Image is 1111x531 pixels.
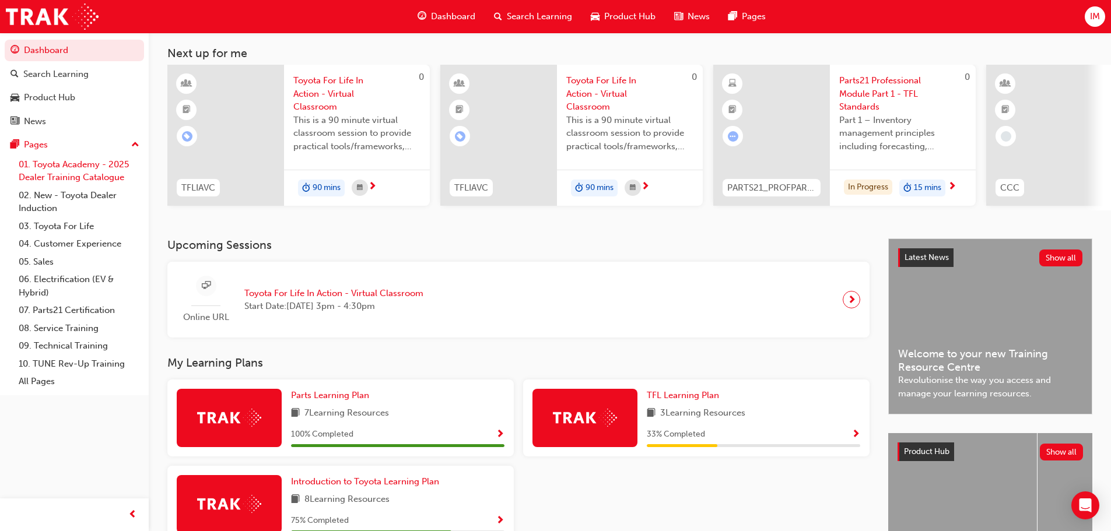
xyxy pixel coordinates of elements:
span: Toyota For Life In Action - Virtual Classroom [293,74,420,114]
a: 08. Service Training [14,319,144,337]
span: Parts21 Professional Module Part 1 - TFL Standards [839,74,966,114]
span: Part 1 – Inventory management principles including forecasting, processes, and techniques. [839,114,966,153]
span: car-icon [591,9,600,24]
span: booktick-icon [1001,103,1010,118]
a: Latest NewsShow allWelcome to your new Training Resource CentreRevolutionise the way you access a... [888,238,1092,414]
button: Show Progress [851,427,860,442]
span: TFLIAVC [454,181,488,195]
div: Product Hub [24,91,75,104]
button: Show all [1040,444,1084,460]
div: News [24,115,46,128]
button: IM [1085,6,1105,27]
span: Show Progress [496,516,504,526]
button: DashboardSearch LearningProduct HubNews [5,37,144,134]
span: next-icon [948,182,956,192]
span: 15 mins [914,181,941,195]
a: 03. Toyota For Life [14,217,144,235]
h3: My Learning Plans [167,356,870,370]
span: 75 % Completed [291,514,349,528]
span: next-icon [368,182,377,192]
span: Toyota For Life In Action - Virtual Classroom [566,74,693,114]
span: learningResourceType_INSTRUCTOR_LED-icon [1001,76,1010,92]
span: calendar-icon [357,181,363,195]
div: Pages [24,138,48,152]
span: book-icon [647,406,656,421]
a: 01. Toyota Academy - 2025 Dealer Training Catalogue [14,156,144,187]
span: Toyota For Life In Action - Virtual Classroom [244,287,423,300]
a: 06. Electrification (EV & Hybrid) [14,270,144,301]
a: 05. Sales [14,253,144,271]
span: CCC [1000,181,1019,195]
span: learningResourceType_INSTRUCTOR_LED-icon [183,76,191,92]
span: booktick-icon [455,103,464,118]
span: Show Progress [496,430,504,440]
a: 10. TUNE Rev-Up Training [14,355,144,373]
a: Product HubShow all [898,442,1083,461]
span: TFLIAVC [181,181,215,195]
button: Show Progress [496,514,504,528]
a: 0PARTS21_PROFPART1_0923_ELParts21 Professional Module Part 1 - TFL StandardsPart 1 – Inventory ma... [713,65,976,206]
a: 0TFLIAVCToyota For Life In Action - Virtual ClassroomThis is a 90 minute virtual classroom sessio... [167,65,430,206]
span: sessionType_ONLINE_URL-icon [202,279,211,293]
span: learningRecordVerb_ATTEMPT-icon [728,131,738,142]
span: news-icon [674,9,683,24]
span: guage-icon [418,9,426,24]
a: pages-iconPages [719,5,775,29]
span: 0 [692,72,697,82]
span: TFL Learning Plan [647,390,719,400]
span: booktick-icon [183,103,191,118]
span: pages-icon [728,9,737,24]
span: Online URL [177,311,235,324]
a: 04. Customer Experience [14,235,144,253]
span: This is a 90 minute virtual classroom session to provide practical tools/frameworks, behaviours a... [566,114,693,153]
span: book-icon [291,493,300,507]
span: learningRecordVerb_ENROLL-icon [455,131,465,142]
span: next-icon [641,182,650,192]
span: 8 Learning Resources [304,493,390,507]
img: Trak [197,409,261,427]
span: prev-icon [128,508,137,522]
a: search-iconSearch Learning [485,5,581,29]
a: 02. New - Toyota Dealer Induction [14,187,144,217]
span: Parts Learning Plan [291,390,369,400]
div: In Progress [844,180,892,195]
span: 7 Learning Resources [304,406,389,421]
span: This is a 90 minute virtual classroom session to provide practical tools/frameworks, behaviours a... [293,114,420,153]
span: Show Progress [851,430,860,440]
span: 0 [965,72,970,82]
span: next-icon [847,291,856,308]
div: Search Learning [23,68,89,81]
span: up-icon [131,138,139,153]
span: duration-icon [575,181,583,196]
a: car-iconProduct Hub [581,5,665,29]
span: duration-icon [302,181,310,196]
h3: Upcoming Sessions [167,238,870,252]
span: 90 mins [313,181,341,195]
a: Parts Learning Plan [291,389,374,402]
a: All Pages [14,372,144,391]
span: Start Date: [DATE] 3pm - 4:30pm [244,300,423,313]
img: Trak [197,495,261,513]
span: calendar-icon [630,181,636,195]
span: 100 % Completed [291,428,353,441]
span: News [688,10,710,23]
a: Search Learning [5,64,144,85]
h3: Next up for me [149,47,1111,60]
span: Introduction to Toyota Learning Plan [291,476,439,487]
a: TFL Learning Plan [647,389,724,402]
span: Search Learning [507,10,572,23]
span: IM [1090,10,1100,23]
span: 90 mins [586,181,614,195]
span: Dashboard [431,10,475,23]
span: car-icon [10,93,19,103]
span: Product Hub [604,10,656,23]
span: learningResourceType_INSTRUCTOR_LED-icon [455,76,464,92]
a: Trak [6,3,99,30]
span: pages-icon [10,140,19,150]
a: Product Hub [5,87,144,108]
button: Show Progress [496,427,504,442]
span: Pages [742,10,766,23]
button: Pages [5,134,144,156]
a: 07. Parts21 Certification [14,301,144,319]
